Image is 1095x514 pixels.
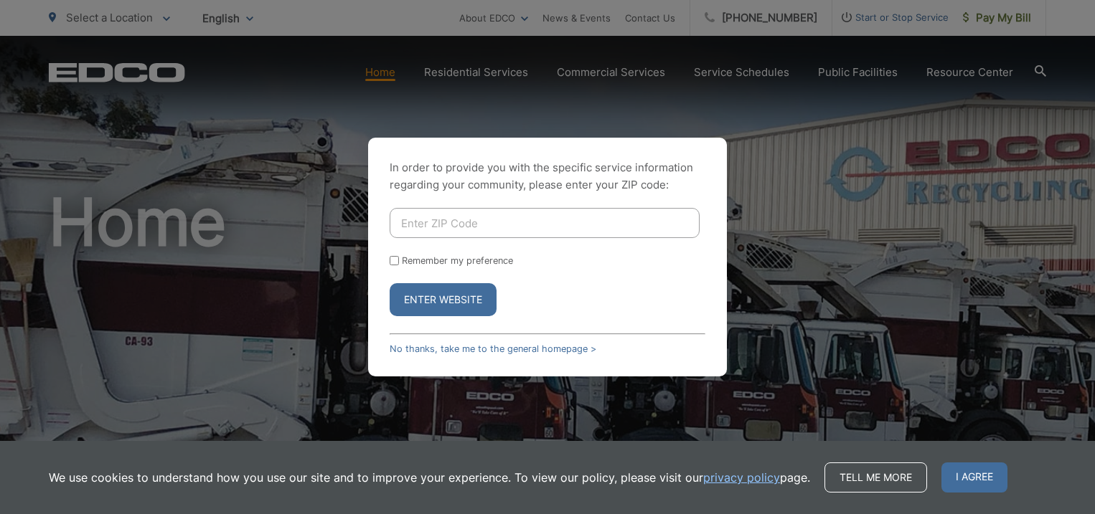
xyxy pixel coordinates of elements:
p: We use cookies to understand how you use our site and to improve your experience. To view our pol... [49,469,810,486]
span: I agree [941,462,1007,492]
a: No thanks, take me to the general homepage > [390,343,596,354]
p: In order to provide you with the specific service information regarding your community, please en... [390,159,705,194]
input: Enter ZIP Code [390,208,700,238]
label: Remember my preference [402,255,513,266]
a: Tell me more [824,462,927,492]
button: Enter Website [390,283,497,316]
a: privacy policy [703,469,780,486]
